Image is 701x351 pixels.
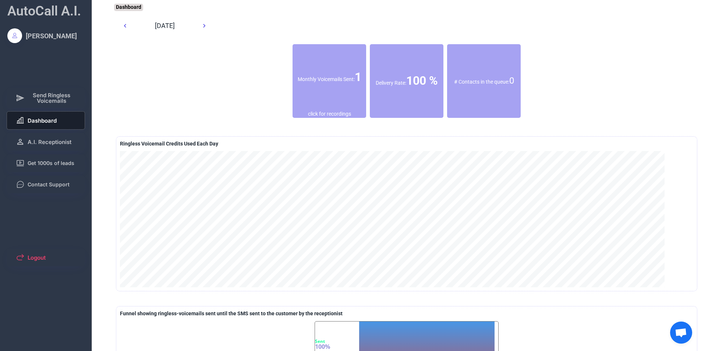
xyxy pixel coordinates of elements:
font: 0 [509,76,514,86]
button: Send Ringless Voicemails [7,88,85,108]
span: Contact Support [28,182,70,187]
span: Logout [28,255,46,260]
button: Logout [7,249,85,266]
div: Number of successfully delivered voicemails [293,44,366,110]
div: A delivered ringless voicemail is 1 credit is if using a pre-recorded message OR 2 credits if usi... [120,310,343,317]
button: A.I. Receptionist [7,133,85,151]
div: 100% [315,344,500,350]
div: 1 [315,330,500,337]
font: 1 [355,70,361,84]
span: Send Ringless Voicemails [28,92,76,103]
div: AutoCall A.I. [7,2,81,20]
div: A delivered ringless voicemail is 1 credit is if using a pre-recorded message OR 2 credits if usi... [120,140,218,148]
div: [PERSON_NAME] [26,31,77,41]
button: Dashboard [7,112,85,129]
div: Delivery Rate: [370,73,443,89]
span: Get 1000s of leads [28,161,74,166]
div: Monthly Voicemails Sent: [293,69,366,85]
span: Dashboard [28,118,57,123]
div: Contacts which are awaiting to be dialed (and no voicemail has been left) [447,48,521,114]
button: Contact Support [7,176,85,193]
font: 100 % [406,74,438,88]
button: Get 1000s of leads [7,154,85,172]
div: Sent [315,339,500,344]
div: click for recordings [308,110,351,118]
span: A.I. Receptionist [28,139,71,145]
div: [DATE] [138,21,191,30]
div: Open chat [670,322,692,344]
div: Dashboard [114,4,143,11]
div: # Contacts in the queue: [447,75,521,87]
div: % of contacts who received a ringless voicemail [370,44,443,118]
